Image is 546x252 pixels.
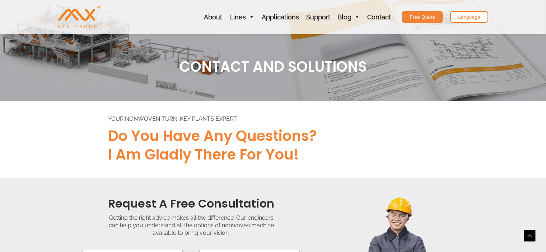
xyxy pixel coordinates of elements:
[450,11,488,23] a: Language
[72,196,311,211] h2: Request a Free Consultation
[72,57,474,76] h1: CONTACT AND SOLUTIONS
[108,115,474,123] div: YOUR NONWOVEN TURN-KEY PLANTS EXPERT
[72,214,311,237] div: Getting the right advice makes all the difference. Our engineers can help you understand all the ...
[108,127,474,164] h2: Do you have any questions? I am gladly there for you!
[57,13,101,20] a: AZX Nonwoven Machine
[402,11,443,23] a: Free Quote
